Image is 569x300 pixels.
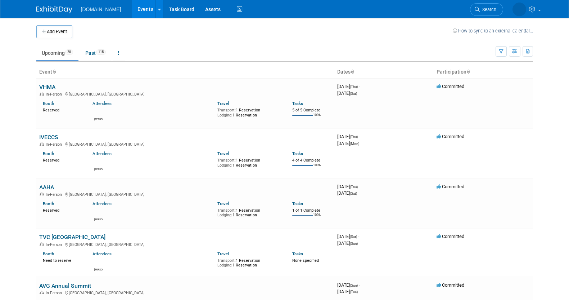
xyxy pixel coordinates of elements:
[351,69,354,75] a: Sort by Start Date
[43,151,54,156] a: Booth
[292,251,303,256] a: Tasks
[40,242,44,246] img: In-Person Event
[39,91,331,97] div: [GEOGRAPHIC_DATA], [GEOGRAPHIC_DATA]
[337,184,360,189] span: [DATE]
[217,101,229,106] a: Travel
[470,3,503,16] a: Search
[292,151,303,156] a: Tasks
[434,66,533,78] th: Participation
[217,251,229,256] a: Travel
[43,101,54,106] a: Booth
[334,66,434,78] th: Dates
[43,251,54,256] a: Booth
[217,163,232,168] span: Lodging:
[94,217,103,221] div: William Forsey
[359,184,360,189] span: -
[437,134,464,139] span: Committed
[36,66,334,78] th: Event
[43,201,54,206] a: Booth
[350,191,357,195] span: (Sat)
[350,235,357,239] span: (Sat)
[95,158,103,167] img: David Han
[337,241,358,246] span: [DATE]
[350,135,358,139] span: (Thu)
[217,156,281,168] div: 1 Reservation 1 Reservation
[39,84,55,91] a: VHMA
[40,192,44,196] img: In-Person Event
[217,263,232,268] span: Lodging:
[46,142,64,147] span: In-Person
[46,192,64,197] span: In-Person
[217,106,281,118] div: 1 Reservation 1 Reservation
[512,3,526,16] img: Iuliia Bulow
[92,251,112,256] a: Attendees
[337,282,360,288] span: [DATE]
[337,190,357,196] span: [DATE]
[46,242,64,247] span: In-Person
[39,282,91,289] a: AVG Annual Summit
[43,106,82,113] div: Reserved
[292,258,319,263] span: None specified
[39,241,331,247] div: [GEOGRAPHIC_DATA], [GEOGRAPHIC_DATA]
[39,184,54,191] a: AAHA
[453,28,533,34] a: How to sync to an external calendar...
[313,163,321,173] td: 100%
[350,283,358,287] span: (Sun)
[80,46,111,60] a: Past115
[359,282,360,288] span: -
[480,7,496,12] span: Search
[292,208,331,213] div: 1 of 1 Complete
[350,185,358,189] span: (Thu)
[36,25,72,38] button: Add Event
[350,92,357,96] span: (Sat)
[292,201,303,206] a: Tasks
[217,207,281,218] div: 1 Reservation 1 Reservation
[358,234,359,239] span: -
[313,113,321,123] td: 100%
[359,134,360,139] span: -
[96,49,106,55] span: 115
[39,134,58,141] a: IVECCS
[43,257,82,263] div: Need to reserve
[292,101,303,106] a: Tasks
[217,257,281,268] div: 1 Reservation 1 Reservation
[313,213,321,223] td: 100%
[217,158,236,163] span: Transport:
[350,85,358,89] span: (Thu)
[92,201,112,206] a: Attendees
[94,267,103,272] div: Shawn Wilkie
[43,156,82,163] div: Reserved
[217,201,229,206] a: Travel
[94,117,103,121] div: Kiersten Hackett
[40,92,44,96] img: In-Person Event
[36,46,78,60] a: Upcoming20
[39,290,331,295] div: [GEOGRAPHIC_DATA], [GEOGRAPHIC_DATA]
[350,142,359,146] span: (Mon)
[337,141,359,146] span: [DATE]
[217,151,229,156] a: Travel
[337,134,360,139] span: [DATE]
[437,282,464,288] span: Committed
[94,167,103,171] div: David Han
[337,234,359,239] span: [DATE]
[217,258,236,263] span: Transport:
[337,91,357,96] span: [DATE]
[39,191,331,197] div: [GEOGRAPHIC_DATA], [GEOGRAPHIC_DATA]
[92,101,112,106] a: Attendees
[217,208,236,213] span: Transport:
[292,158,331,163] div: 4 of 4 Complete
[337,84,360,89] span: [DATE]
[350,290,358,294] span: (Tue)
[217,108,236,112] span: Transport:
[350,242,358,246] span: (Sun)
[81,6,121,12] span: [DOMAIN_NAME]
[217,213,232,217] span: Lodging:
[92,151,112,156] a: Attendees
[437,84,464,89] span: Committed
[65,49,73,55] span: 20
[217,113,232,118] span: Lodging:
[46,291,64,295] span: In-Person
[437,184,464,189] span: Committed
[52,69,56,75] a: Sort by Event Name
[39,234,105,241] a: TVC [GEOGRAPHIC_DATA]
